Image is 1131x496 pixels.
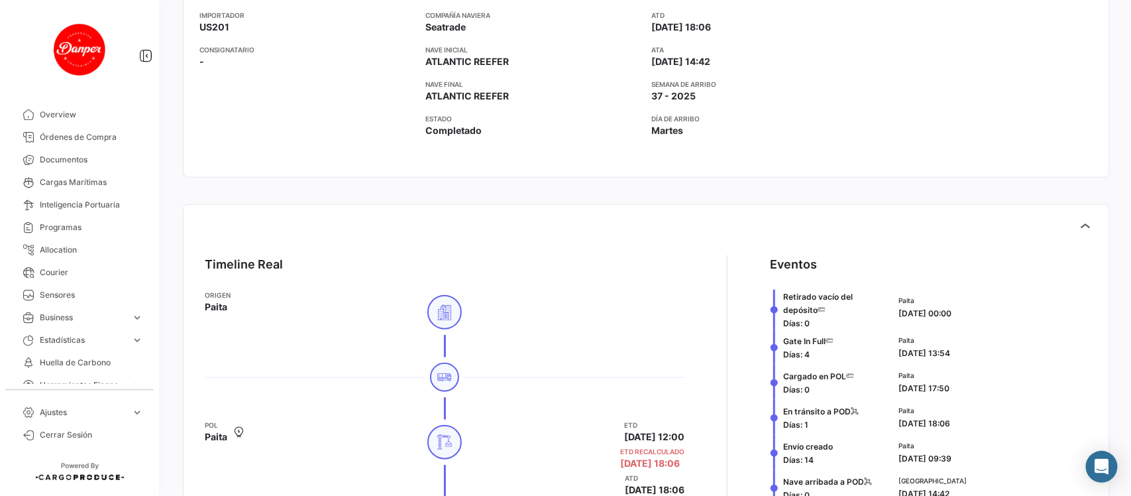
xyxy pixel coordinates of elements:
span: Nave arribada a POD [783,477,864,487]
a: Inteligencia Portuaria [11,194,148,216]
span: expand_more [131,312,143,324]
app-card-info-title: ETD [624,420,684,430]
a: Huella de Carbono [11,351,148,374]
span: Completado [425,124,482,137]
a: Allocation [11,239,148,261]
span: Paita [205,430,227,444]
span: Paita [898,440,951,451]
span: Días: 14 [783,455,814,465]
span: 37 - 2025 [652,90,696,103]
app-card-info-title: Estado [425,113,641,124]
a: Cargas Marítimas [11,171,148,194]
span: Gate In Full [783,336,826,346]
span: [DATE] 17:50 [898,383,949,393]
a: Documentos [11,149,148,171]
app-card-info-title: Importador [199,10,415,21]
span: [DATE] 18:06 [620,457,680,470]
app-card-info-title: ETD Recalculado [620,446,684,457]
span: En tránsito a POD [783,406,851,416]
span: Días: 0 [783,385,810,395]
a: Overview [11,103,148,126]
app-card-info-title: Nave inicial [425,44,641,55]
span: Días: 4 [783,349,810,359]
span: Retirado vacío del depósito [783,292,853,315]
span: expand_more [131,334,143,346]
app-card-info-title: Día de Arribo [652,113,867,124]
span: [DATE] 18:06 [898,418,950,428]
span: Inteligencia Portuaria [40,199,143,211]
span: [DATE] 14:42 [652,55,711,68]
span: expand_more [131,379,143,391]
div: Abrir Intercom Messenger [1086,451,1118,483]
span: Allocation [40,244,143,256]
span: [DATE] 09:39 [898,454,951,464]
span: Overview [40,109,143,121]
span: Courier [40,267,143,279]
app-card-info-title: Nave final [425,79,641,90]
span: Sensores [40,289,143,301]
span: Huella de Carbono [40,357,143,369]
span: Paita [898,295,951,306]
span: Paita [205,300,227,314]
a: Órdenes de Compra [11,126,148,149]
span: Días: 0 [783,318,810,328]
a: Courier [11,261,148,284]
span: Estadísticas [40,334,126,346]
span: Órdenes de Compra [40,131,143,143]
span: Envío creado [783,442,833,452]
a: Programas [11,216,148,239]
span: Ajustes [40,406,126,418]
span: Paita [898,370,949,381]
span: [DATE] 13:54 [898,348,950,358]
a: Sensores [11,284,148,306]
span: [GEOGRAPHIC_DATA] [898,475,967,486]
app-card-info-title: POL [205,420,227,430]
app-card-info-title: Compañía naviera [425,10,641,21]
span: Cerrar Sesión [40,429,143,441]
span: Días: 1 [783,420,808,430]
span: Cargas Marítimas [40,176,143,188]
span: ATLANTIC REEFER [425,90,509,103]
span: [DATE] 12:00 [624,430,684,444]
div: Timeline Real [205,255,283,274]
span: [DATE] 18:06 [652,21,712,34]
span: Martes [652,124,684,137]
span: expand_more [131,406,143,418]
span: - [199,55,204,68]
app-card-info-title: ATD [625,473,684,483]
span: Cargado en POL [783,371,846,381]
app-card-info-title: Origen [205,290,231,300]
span: Herramientas Financieras [40,379,126,391]
div: Eventos [770,255,817,274]
app-card-info-title: Semana de Arribo [652,79,867,90]
span: Seatrade [425,21,466,34]
span: Programas [40,221,143,233]
app-card-info-title: ATD [652,10,867,21]
app-card-info-title: Consignatario [199,44,415,55]
app-card-info-title: ATA [652,44,867,55]
span: [DATE] 00:00 [898,308,951,318]
span: US201 [199,21,229,34]
span: Business [40,312,126,324]
span: ATLANTIC REEFER [425,55,509,68]
span: Paita [898,405,950,416]
span: Documentos [40,154,143,166]
img: danper-logo.png [46,16,113,82]
span: Paita [898,335,950,345]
